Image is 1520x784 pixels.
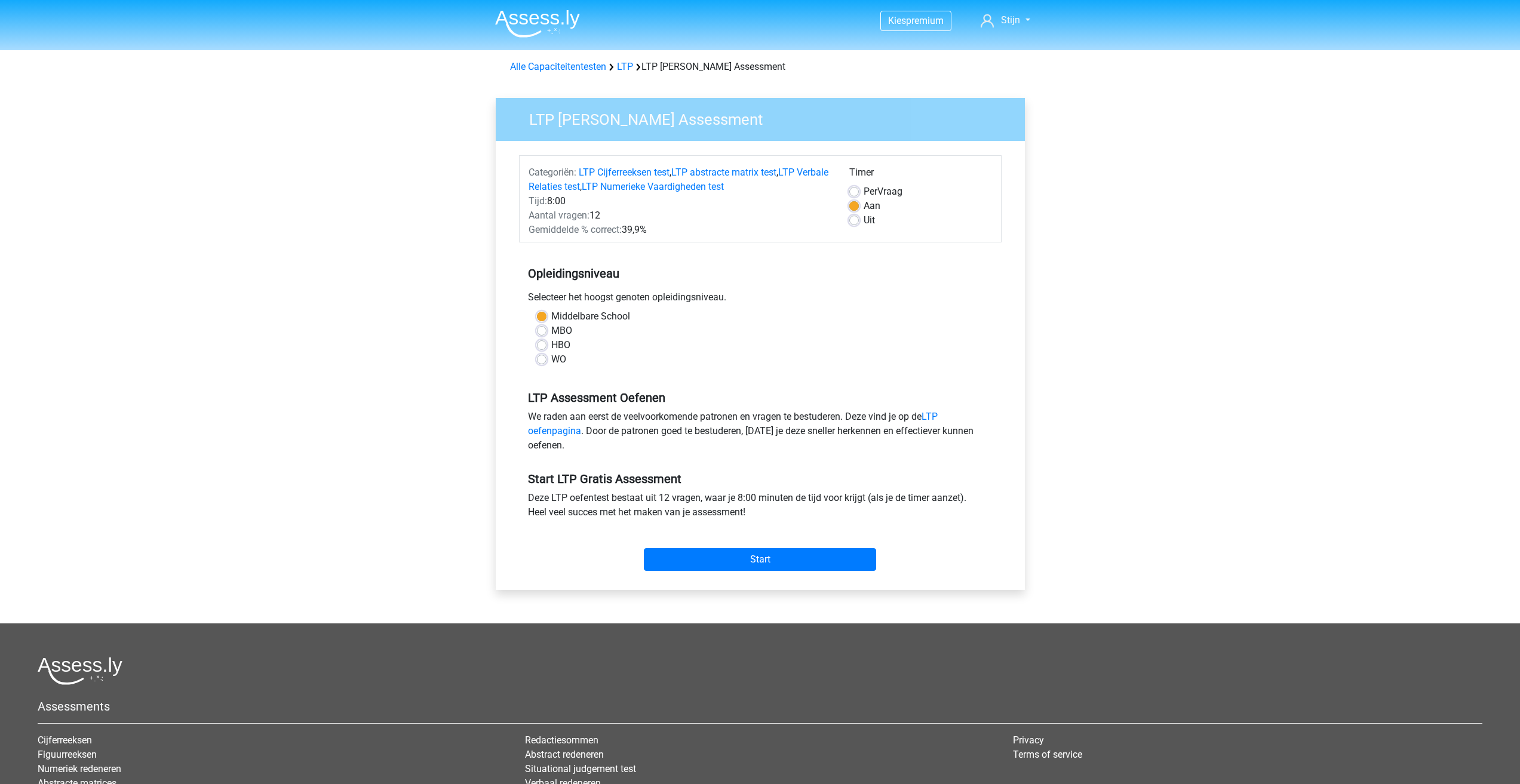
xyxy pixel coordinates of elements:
a: Terms of service [1013,749,1082,760]
div: Timer [849,165,992,185]
h5: Assessments [38,699,1482,714]
span: premium [906,15,944,26]
a: LTP [617,61,633,72]
img: Assessly logo [38,657,122,685]
label: Vraag [864,185,902,199]
h5: Opleidingsniveau [528,262,993,285]
img: Assessly [495,10,580,38]
h3: LTP [PERSON_NAME] Assessment [515,106,1016,129]
div: 39,9% [520,223,840,237]
a: Alle Capaciteitentesten [510,61,606,72]
a: LTP abstracte matrix test [671,167,776,178]
div: LTP [PERSON_NAME] Assessment [505,60,1015,74]
div: Deze LTP oefentest bestaat uit 12 vragen, waar je 8:00 minuten de tijd voor krijgt (als je de tim... [519,491,1002,524]
div: We raden aan eerst de veelvoorkomende patronen en vragen te bestuderen. Deze vind je op de . Door... [519,410,1002,457]
label: HBO [551,338,570,352]
h5: LTP Assessment Oefenen [528,391,993,405]
label: Middelbare School [551,309,630,324]
a: Situational judgement test [525,763,636,774]
div: Selecteer het hoogst genoten opleidingsniveau. [519,290,1002,309]
label: MBO [551,324,572,338]
span: Stijn [1001,14,1020,26]
label: WO [551,352,566,367]
a: Figuurreeksen [38,749,97,760]
input: Start [644,548,876,571]
a: Stijn [976,13,1034,27]
a: LTP Numerieke Vaardigheden test [582,181,724,192]
label: Aan [864,199,880,213]
span: Tijd: [529,195,547,207]
span: Categoriën: [529,167,576,178]
span: Gemiddelde % correct: [529,224,622,235]
a: LTP Cijferreeksen test [579,167,670,178]
a: Kiespremium [881,13,951,29]
label: Uit [864,213,875,227]
h5: Start LTP Gratis Assessment [528,472,993,486]
span: Aantal vragen: [529,210,589,221]
div: 8:00 [520,194,840,208]
span: Per [864,186,877,197]
a: Redactiesommen [525,734,598,746]
a: Privacy [1013,734,1044,746]
a: Numeriek redeneren [38,763,121,774]
div: , , , [520,165,840,194]
a: Abstract redeneren [525,749,604,760]
span: Kies [888,15,906,26]
a: Cijferreeksen [38,734,92,746]
div: 12 [520,208,840,223]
